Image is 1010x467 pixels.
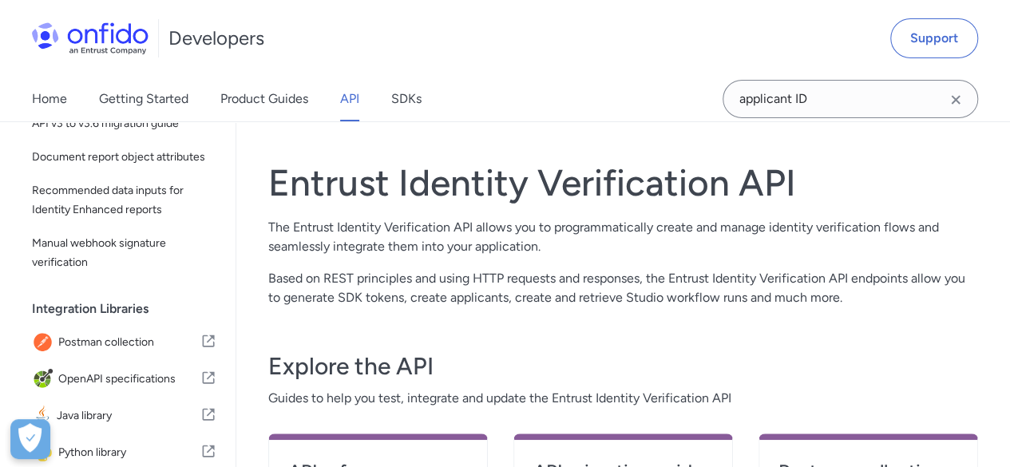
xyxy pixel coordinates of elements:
[268,350,978,382] h3: Explore the API
[10,419,50,459] div: Cookie Preferences
[32,114,216,133] span: API v3 to v3.6 migration guide
[57,405,200,427] span: Java library
[26,325,223,360] a: IconPostman collectionPostman collection
[32,77,67,121] a: Home
[26,398,223,433] a: IconJava libraryJava library
[26,175,223,226] a: Recommended data inputs for Identity Enhanced reports
[268,218,978,256] p: The Entrust Identity Verification API allows you to programmatically create and manage identity v...
[340,77,359,121] a: API
[32,22,149,54] img: Onfido Logo
[168,26,264,51] h1: Developers
[32,181,216,220] span: Recommended data inputs for Identity Enhanced reports
[58,368,200,390] span: OpenAPI specifications
[10,419,50,459] button: Open Preferences
[26,141,223,173] a: Document report object attributes
[32,331,58,354] img: IconPostman collection
[32,234,216,272] span: Manual webhook signature verification
[26,228,223,279] a: Manual webhook signature verification
[890,18,978,58] a: Support
[32,148,216,167] span: Document report object attributes
[26,362,223,397] a: IconOpenAPI specificationsOpenAPI specifications
[58,331,200,354] span: Postman collection
[946,90,965,109] svg: Clear search field button
[32,368,58,390] img: IconOpenAPI specifications
[26,108,223,140] a: API v3 to v3.6 migration guide
[32,405,57,427] img: IconJava library
[220,77,308,121] a: Product Guides
[58,441,200,464] span: Python library
[99,77,188,121] a: Getting Started
[723,80,978,118] input: Onfido search input field
[268,389,978,408] span: Guides to help you test, integrate and update the Entrust Identity Verification API
[268,269,978,307] p: Based on REST principles and using HTTP requests and responses, the Entrust Identity Verification...
[268,160,978,205] h1: Entrust Identity Verification API
[391,77,422,121] a: SDKs
[32,293,229,325] div: Integration Libraries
